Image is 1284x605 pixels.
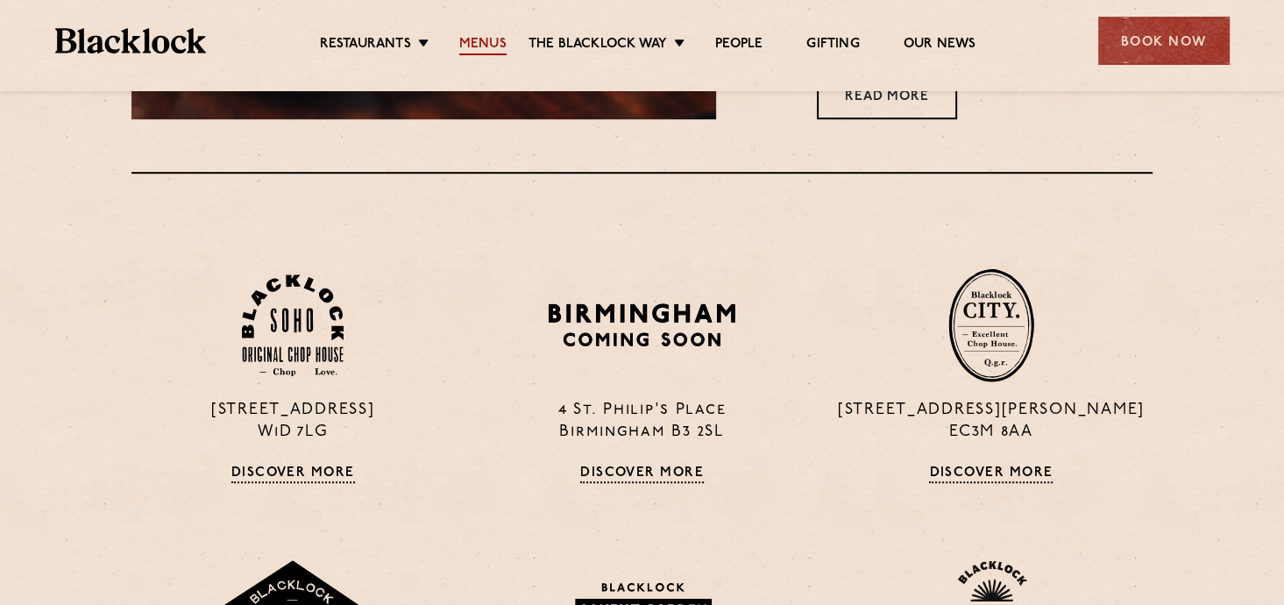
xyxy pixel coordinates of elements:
[131,400,454,444] p: [STREET_ADDRESS] W1D 7LG
[480,400,803,444] p: 4 St. Philip's Place Birmingham B3 2SL
[929,466,1053,483] a: Discover More
[231,466,355,483] a: Discover More
[459,36,507,55] a: Menus
[830,400,1153,444] p: [STREET_ADDRESS][PERSON_NAME] EC3M 8AA
[55,28,207,53] img: BL_Textured_Logo-footer-cropped.svg
[528,36,667,55] a: The Blacklock Way
[242,274,344,377] img: Soho-stamp-default.svg
[948,268,1034,382] img: City-stamp-default.svg
[904,36,976,55] a: Our News
[806,36,859,55] a: Gifting
[580,466,704,483] a: Discover More
[817,71,957,119] a: Read More
[320,36,411,55] a: Restaurants
[545,297,739,352] img: BIRMINGHAM-P22_-e1747915156957.png
[715,36,763,55] a: People
[1098,17,1230,65] div: Book Now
